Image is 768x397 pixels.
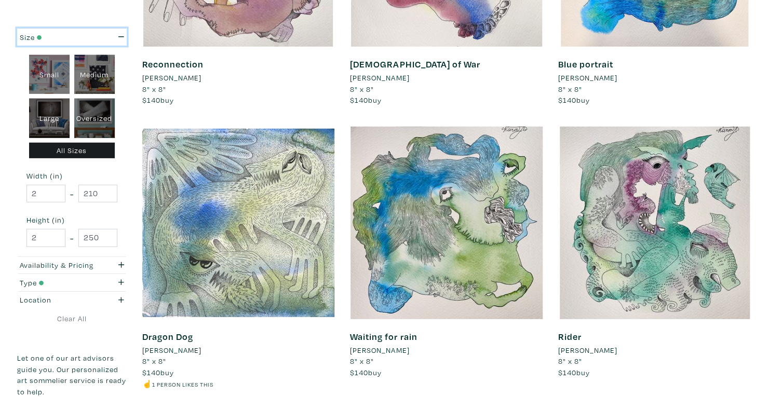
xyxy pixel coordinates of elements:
[29,55,70,94] div: Small
[142,378,335,390] li: ☝️
[17,352,127,397] p: Let one of our art advisors guide you. Our personalized art sommelier service is ready to help.
[350,345,409,356] li: [PERSON_NAME]
[142,84,166,94] span: 8" x 8"
[142,356,166,366] span: 8" x 8"
[70,187,74,201] span: -
[350,367,382,377] span: buy
[142,367,174,377] span: buy
[350,331,417,343] a: Waiting for rain
[74,55,115,94] div: Medium
[17,257,127,274] button: Availability & Pricing
[350,72,409,84] li: [PERSON_NAME]
[558,345,751,356] a: [PERSON_NAME]
[558,95,590,105] span: buy
[558,367,590,377] span: buy
[17,29,127,46] button: Size
[152,380,213,388] small: 1 person likes this
[29,99,70,138] div: Large
[26,216,117,224] small: Height (in)
[558,331,582,343] a: Rider
[142,367,160,377] span: $140
[142,331,193,343] a: Dragon Dog
[558,84,582,94] span: 8" x 8"
[142,95,160,105] span: $140
[142,345,201,356] li: [PERSON_NAME]
[142,72,201,84] li: [PERSON_NAME]
[20,277,95,289] div: Type
[142,58,204,70] a: Reconnection
[142,72,335,84] a: [PERSON_NAME]
[17,274,127,291] button: Type
[70,231,74,245] span: -
[350,95,368,105] span: $140
[17,292,127,309] button: Location
[558,367,576,377] span: $140
[20,32,95,43] div: Size
[558,72,617,84] li: [PERSON_NAME]
[558,95,576,105] span: $140
[20,294,95,306] div: Location
[17,313,127,324] a: Clear All
[350,95,382,105] span: buy
[350,345,543,356] a: [PERSON_NAME]
[350,58,480,70] a: [DEMOGRAPHIC_DATA] of War
[20,259,95,271] div: Availability & Pricing
[558,72,751,84] a: [PERSON_NAME]
[558,345,617,356] li: [PERSON_NAME]
[558,58,613,70] a: Blue portrait
[74,99,115,138] div: Oversized
[558,356,582,366] span: 8" x 8"
[26,172,117,180] small: Width (in)
[142,95,174,105] span: buy
[350,72,543,84] a: [PERSON_NAME]
[142,345,335,356] a: [PERSON_NAME]
[350,367,368,377] span: $140
[350,84,374,94] span: 8" x 8"
[350,356,374,366] span: 8" x 8"
[29,143,115,159] div: All Sizes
